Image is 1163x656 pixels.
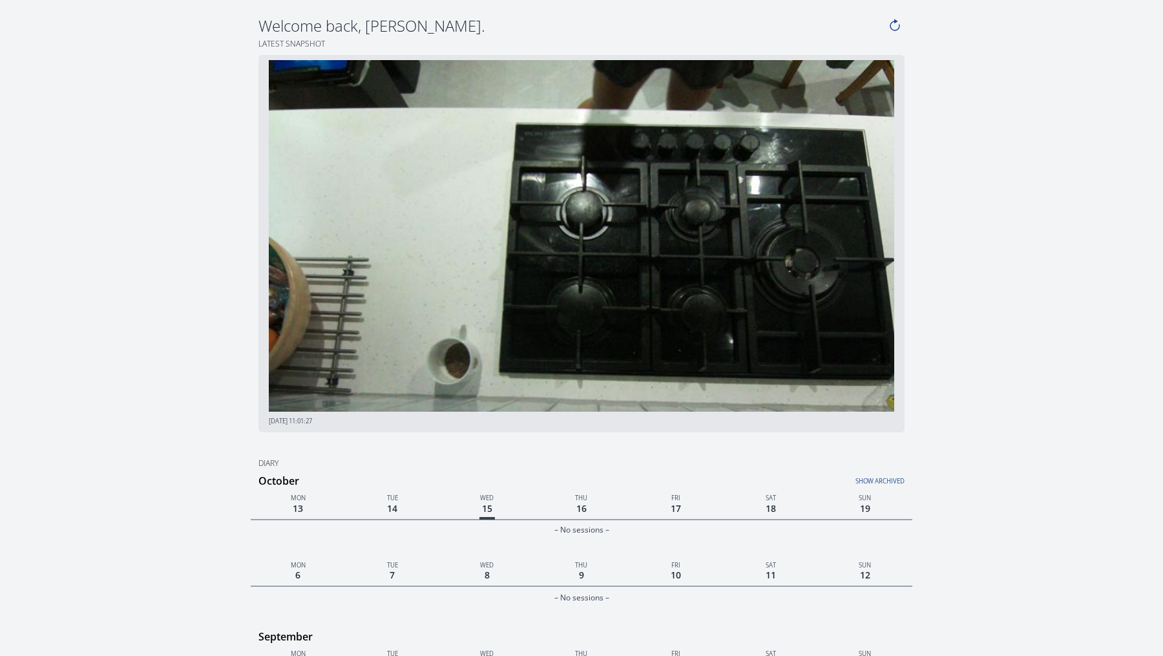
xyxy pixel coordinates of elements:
span: 10 [668,567,684,584]
span: 18 [763,499,779,516]
div: – No sessions – [251,590,912,606]
div: – No sessions – [251,522,912,538]
span: 12 [857,567,873,584]
h2: Latest snapshot [251,39,912,50]
p: Thu [534,491,629,503]
span: 7 [387,567,397,584]
p: Mon [251,491,345,503]
h3: October [258,471,912,491]
span: 8 [482,567,492,584]
p: Mon [251,558,345,570]
span: 17 [668,499,684,516]
p: Sat [723,491,817,503]
p: Wed [440,558,534,570]
h3: September [258,626,912,647]
img: 20251015110127.jpeg [269,60,894,412]
p: Wed [440,491,534,503]
p: Sun [818,491,912,503]
span: 14 [384,499,400,516]
span: 15 [479,499,495,519]
p: Tue [345,558,439,570]
span: 11 [763,567,779,584]
p: Fri [629,491,723,503]
span: 9 [576,567,587,584]
span: 16 [574,499,589,516]
span: [DATE] 11:01:27 [269,417,312,425]
a: Show archived [684,469,905,486]
h2: Diary [251,458,912,469]
span: 6 [293,567,303,584]
p: Sun [818,558,912,570]
span: 13 [290,499,306,516]
p: Thu [534,558,629,570]
p: Fri [629,558,723,570]
span: 19 [857,499,873,516]
p: Tue [345,491,439,503]
h4: Welcome back, [PERSON_NAME]. [258,16,885,36]
p: Sat [723,558,817,570]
